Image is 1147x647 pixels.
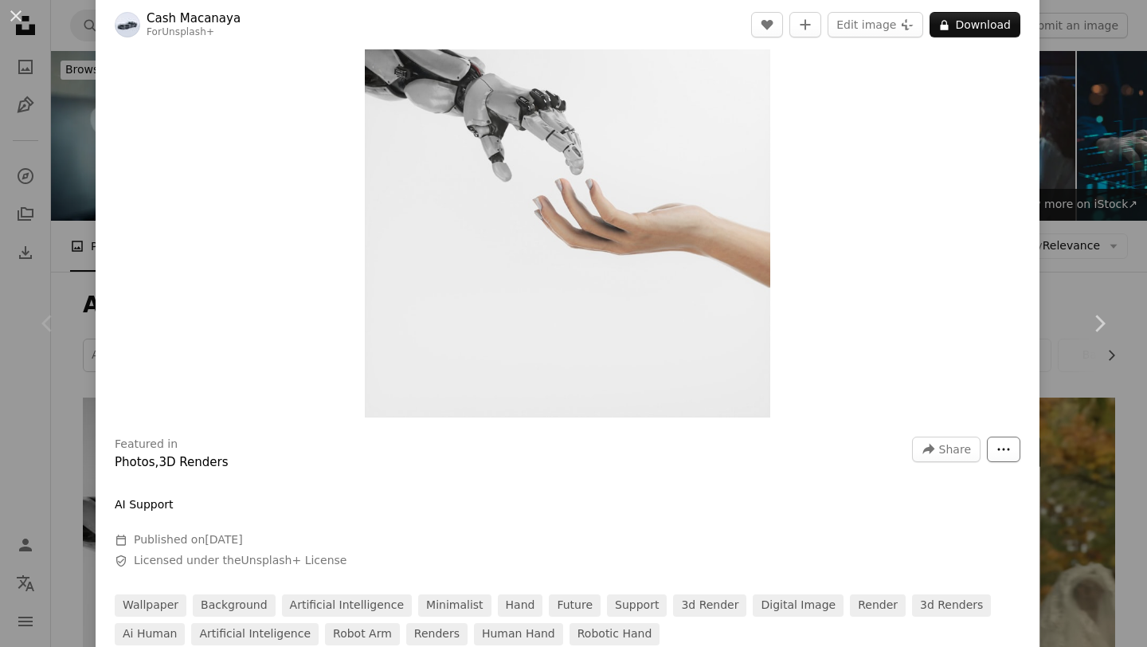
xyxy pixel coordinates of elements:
[325,623,400,645] a: robot arm
[474,623,563,645] a: human hand
[193,594,276,617] a: background
[753,594,844,617] a: digital image
[1051,247,1147,400] a: Next
[406,623,468,645] a: renders
[147,26,241,39] div: For
[162,26,214,37] a: Unsplash+
[115,455,155,469] a: Photos
[607,594,667,617] a: support
[673,594,746,617] a: 3d render
[155,455,159,469] span: ,
[828,12,923,37] button: Edit image
[789,12,821,37] button: Add to Collection
[115,623,185,645] a: ai human
[134,533,243,546] span: Published on
[191,623,319,645] a: artificial inteligence
[930,12,1020,37] button: Download
[147,10,241,26] a: Cash Macanaya
[751,12,783,37] button: Like
[912,594,991,617] a: 3d renders
[912,437,981,462] button: Share this image
[987,437,1020,462] button: More Actions
[939,437,971,461] span: Share
[115,594,186,617] a: wallpaper
[570,623,660,645] a: robotic hand
[115,497,174,513] p: AI Support
[498,594,543,617] a: hand
[418,594,491,617] a: minimalist
[205,533,242,546] time: April 5, 2023 at 8:15:47 AM EDT
[159,455,228,469] a: 3D Renders
[549,594,601,617] a: future
[850,594,906,617] a: render
[282,594,413,617] a: artificial intelligence
[115,437,178,453] h3: Featured in
[134,553,346,569] span: Licensed under the
[241,554,347,567] a: Unsplash+ License
[115,12,140,37] img: Go to Cash Macanaya's profile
